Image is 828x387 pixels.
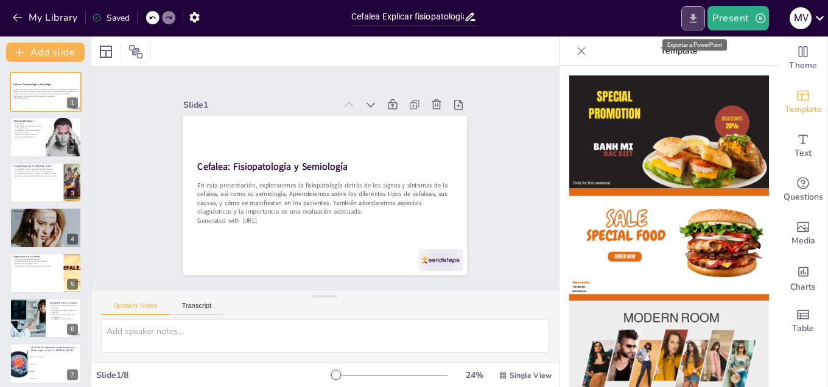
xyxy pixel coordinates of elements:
div: Change the overall theme [779,37,827,80]
strong: Cefalea: Fisiopatología y Semiología [13,83,51,86]
div: Layout [96,42,116,61]
p: Los triptanes son efectivos para las migrañas. [49,309,78,313]
div: 5 [10,253,82,293]
p: La dilatación de vasos sanguíneos causa inflamación. [13,170,60,173]
button: My Library [9,8,83,27]
p: Fisiopatología de la [MEDICAL_DATA] [13,164,60,168]
p: La localización del dolor es importante. [13,214,78,217]
span: Analgésicos de venta libre [30,356,81,357]
span: Single View [510,371,552,380]
div: Add ready made slides [779,80,827,124]
span: Antibióticos [30,363,81,364]
div: M V [790,7,812,29]
input: Insert title [351,8,465,26]
span: Theme [789,59,817,72]
div: Add images, graphics, shapes or video [779,212,827,256]
div: 1 [10,72,82,112]
p: Existen cefaleas primarias y secundarias. [13,120,42,124]
p: Aplicar guías clínicas es crucial. [13,262,60,265]
p: Los síntomas pueden ser punzantes o opresivos. [13,212,78,214]
p: Los desencadenantes pueden incluir estrés o alimentos. [13,216,78,218]
button: M V [790,6,812,30]
p: La [MEDICAL_DATA] implica cambios neurovasculares. [13,168,60,170]
p: Factores genéticos y ambientales influyen en las migrañas. [13,175,60,177]
span: Antidepresivos [30,378,81,379]
div: 4 [67,234,78,245]
button: Speaker Notes [101,302,170,315]
p: Generated with [URL] [13,97,78,100]
span: Table [792,322,814,335]
span: Text [795,147,812,160]
font: Exportar a PowerPoint [667,41,722,48]
div: 7 [10,343,82,383]
span: Template [785,103,822,116]
div: 5 [67,279,78,290]
div: Saved [92,12,130,24]
button: Export to PowerPoint [681,6,705,30]
div: 4 [10,207,82,248]
div: 6 [67,324,78,335]
button: Present [707,6,768,30]
p: Las pruebas de imagen pueden ser necesarias. [13,260,60,262]
div: 3 [10,162,82,203]
button: Add slide [6,43,85,62]
span: Questions [784,190,823,204]
p: El tratamiento varía según el tipo y gravedad. [49,305,78,309]
div: 6 [10,298,82,338]
p: Cambios en el estilo de vida son importantes. [49,313,78,318]
p: La [MEDICAL_DATA] juega un papel en la [MEDICAL_DATA]. [13,173,60,175]
p: La [MEDICAL_DATA] se siente como presión constante. [13,129,42,133]
span: Position [128,44,143,59]
p: La duración y frecuencia son factores clave. [13,218,78,221]
p: Tratamiento de la Cefalea [49,301,78,305]
span: Media [791,234,815,248]
div: 2 [10,117,82,157]
p: La [MEDICAL_DATA] es clave. [49,318,78,321]
strong: Cefalea: Fisiopatología y Semiología [197,161,347,173]
p: Tipos de Cefaleas [13,119,42,122]
div: Add a table [779,299,827,343]
p: En esta presentación, exploraremos la fisiopatología detrás de los signos y síntomas de la cefale... [13,88,78,97]
span: Charts [790,281,816,294]
p: Historia clínica detallada es esencial. [13,258,60,260]
div: 3 [67,188,78,199]
p: Template [591,37,767,66]
div: 7 [67,369,78,380]
p: Las migrañas pueden incluir síntomas como náuseas. [13,125,42,129]
p: ¿Cuál de los siguientes medicamentos es efectivo para tratar la [MEDICAL_DATA]? [31,346,78,352]
button: Transcript [170,302,224,315]
div: Slide 1 [183,99,335,111]
div: Slide 1 / 8 [96,369,331,381]
img: thumb-1.png [569,75,769,188]
div: 2 [67,143,78,154]
p: Diagnóstico de la Cefalea [13,254,60,258]
div: Add text boxes [779,124,827,168]
p: Semiología de la Cefalea [13,209,78,213]
div: Get real-time input from your audience [779,168,827,212]
p: Identificar el tipo de cefalea es crucial para el tratamiento. [13,133,42,138]
span: Triptanes [30,371,81,372]
div: 24 % [460,369,489,381]
div: 1 [67,97,78,108]
img: thumb-2.png [569,188,769,301]
p: En esta presentación, exploraremos la fisiopatología detrás de los signos y síntomas de la cefale... [197,181,452,216]
p: La respuesta al tratamiento previa es informativa. [13,265,60,267]
p: Generated with [URL] [197,216,452,225]
div: Add charts and graphs [779,256,827,299]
